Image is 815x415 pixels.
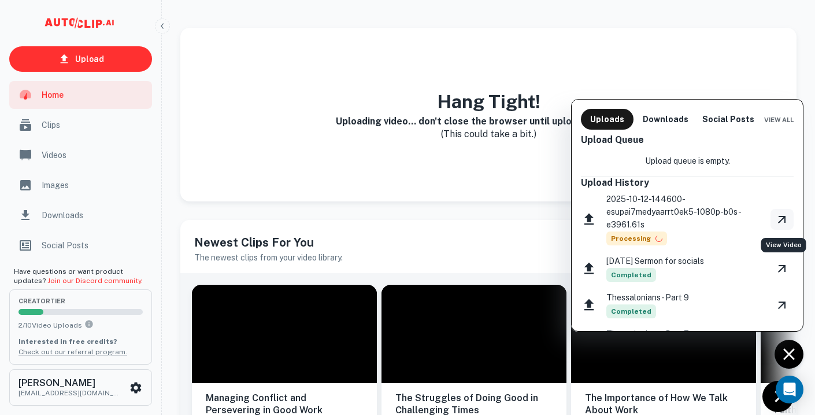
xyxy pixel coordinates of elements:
span: Completed [606,268,656,282]
button: Uploads [581,109,634,130]
span: View All [764,116,794,123]
p: Thessalonians - Part 7 [606,328,689,340]
a: View All [764,113,794,124]
p: [DATE] Sermon for socials [606,255,704,267]
div: Open Intercom Messenger [776,376,803,403]
button: Downloads [638,109,693,130]
p: 2025-10-12-144600-esupai7medyaarrt0ek5-1080p-b0s-e3961.61s [606,193,761,231]
a: View Video [770,209,794,230]
h6: Upload History [581,177,794,188]
a: View Video [770,258,794,279]
span: Processing [606,232,667,245]
p: Thessalonians - Part 9 [606,291,689,304]
a: View Video [770,331,794,352]
a: View Video [770,295,794,315]
button: Social Posts [698,109,759,130]
p: Upload queue is empty. [645,155,730,167]
h6: Upload Queue [581,134,794,145]
div: View Video [761,238,806,252]
span: Completed [606,304,656,318]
